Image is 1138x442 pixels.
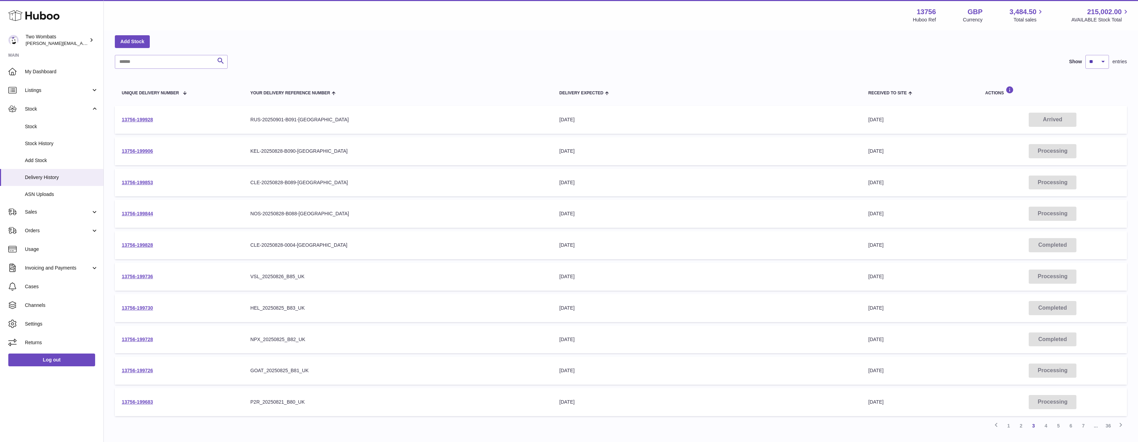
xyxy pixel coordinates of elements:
span: [DATE] [868,368,883,373]
a: 13756-199828 [122,242,153,248]
a: 215,002.00 AVAILABLE Stock Total [1071,7,1130,23]
span: ... [1090,420,1102,432]
span: Stock [25,106,91,112]
div: NPX_20250825_B82_UK [250,336,545,343]
strong: 13756 [917,7,936,17]
span: Delivery History [25,174,98,181]
a: Log out [8,354,95,366]
div: [DATE] [559,336,854,343]
div: [DATE] [559,210,854,217]
a: 13756-199928 [122,117,153,122]
a: 6 [1065,420,1077,432]
span: entries [1112,58,1127,65]
span: Unique Delivery Number [122,91,179,95]
span: Settings [25,321,98,327]
div: NOS-20250828-B088-[GEOGRAPHIC_DATA] [250,210,545,217]
a: 13756-199853 [122,180,153,185]
div: [DATE] [559,179,854,186]
a: 3 [1027,420,1040,432]
span: Invoicing and Payments [25,265,91,271]
div: [DATE] [559,399,854,405]
div: GOAT_20250825_B81_UK [250,367,545,374]
a: 13756-199906 [122,148,153,154]
span: [DATE] [868,242,883,248]
div: [DATE] [559,148,854,154]
span: 215,002.00 [1087,7,1122,17]
div: HEL_20250825_B83_UK [250,305,545,311]
span: My Dashboard [25,68,98,75]
label: Show [1069,58,1082,65]
span: [DATE] [868,117,883,122]
a: 5 [1052,420,1065,432]
span: Delivery Expected [559,91,603,95]
a: 36 [1102,420,1114,432]
div: Huboo Ref [913,17,936,23]
div: [DATE] [559,367,854,374]
span: [DATE] [868,399,883,405]
div: Two Wombats [26,34,88,47]
span: ASN Uploads [25,191,98,198]
span: [DATE] [868,274,883,279]
span: Channels [25,302,98,309]
span: [DATE] [868,305,883,311]
a: 13756-199683 [122,399,153,405]
span: [DATE] [868,148,883,154]
span: Orders [25,227,91,234]
span: AVAILABLE Stock Total [1071,17,1130,23]
a: 4 [1040,420,1052,432]
strong: GBP [967,7,982,17]
span: Sales [25,209,91,215]
span: Usage [25,246,98,253]
span: Listings [25,87,91,94]
a: 2 [1015,420,1027,432]
div: CLE-20250828-B089-[GEOGRAPHIC_DATA] [250,179,545,186]
a: 13756-199730 [122,305,153,311]
span: Stock [25,123,98,130]
a: 13756-199736 [122,274,153,279]
div: Actions [985,86,1120,95]
a: 13756-199726 [122,368,153,373]
span: [DATE] [868,180,883,185]
div: [DATE] [559,116,854,123]
a: 1 [1002,420,1015,432]
img: alan@twowombats.com [8,35,19,45]
span: Cases [25,283,98,290]
div: VSL_20250826_B85_UK [250,273,545,280]
a: 3,484.50 Total sales [1010,7,1045,23]
span: [DATE] [868,211,883,216]
span: Received to Site [868,91,907,95]
div: Currency [963,17,983,23]
div: CLE-20250828-0004-[GEOGRAPHIC_DATA] [250,242,545,248]
div: [DATE] [559,273,854,280]
span: Stock History [25,140,98,147]
a: 13756-199728 [122,337,153,342]
a: 13756-199844 [122,211,153,216]
span: Total sales [1013,17,1044,23]
div: RUS-20250901-B091-[GEOGRAPHIC_DATA] [250,116,545,123]
span: Your Delivery Reference Number [250,91,330,95]
span: [PERSON_NAME][EMAIL_ADDRESS][DOMAIN_NAME] [26,40,139,46]
span: Returns [25,339,98,346]
span: 3,484.50 [1010,7,1037,17]
div: [DATE] [559,242,854,248]
span: Add Stock [25,157,98,164]
span: [DATE] [868,337,883,342]
div: [DATE] [559,305,854,311]
div: KEL-20250828-B090-[GEOGRAPHIC_DATA] [250,148,545,154]
div: P2R_20250821_B80_UK [250,399,545,405]
a: 7 [1077,420,1090,432]
a: Add Stock [115,35,150,48]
